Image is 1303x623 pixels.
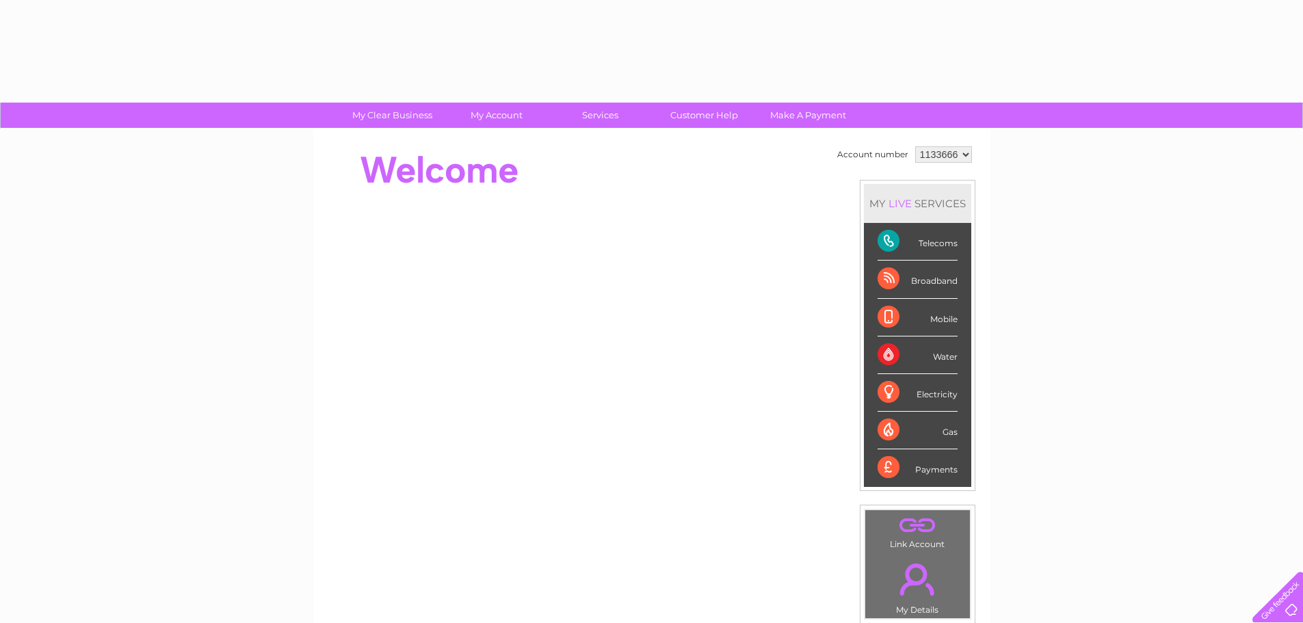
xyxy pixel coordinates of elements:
[648,103,761,128] a: Customer Help
[865,552,971,619] td: My Details
[336,103,449,128] a: My Clear Business
[864,184,971,223] div: MY SERVICES
[878,374,958,412] div: Electricity
[878,449,958,486] div: Payments
[878,261,958,298] div: Broadband
[886,197,914,210] div: LIVE
[752,103,865,128] a: Make A Payment
[869,514,966,538] a: .
[869,555,966,603] a: .
[878,223,958,261] div: Telecoms
[544,103,657,128] a: Services
[440,103,553,128] a: My Account
[834,143,912,166] td: Account number
[865,509,971,553] td: Link Account
[878,412,958,449] div: Gas
[878,336,958,374] div: Water
[878,299,958,336] div: Mobile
